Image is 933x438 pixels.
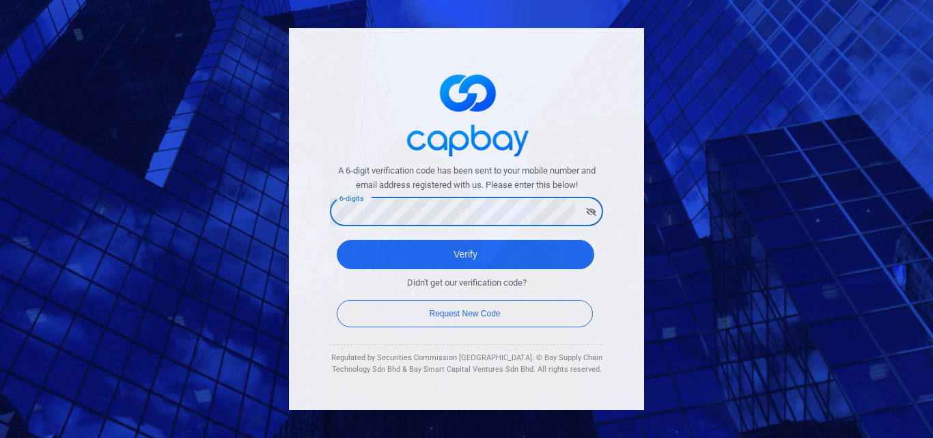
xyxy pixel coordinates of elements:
[330,352,603,376] div: Regulated by Securities Commission [GEOGRAPHIC_DATA]. © Bay Supply Chain Technology Sdn Bhd & Bay...
[337,300,593,327] button: Request New Code
[330,164,603,193] span: A 6-digit verification code has been sent to your mobile number and email address registered with...
[337,240,594,269] button: Verify
[398,62,535,164] img: logo
[407,276,527,290] span: Didn't get our verification code?
[339,193,363,204] label: 6-digits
